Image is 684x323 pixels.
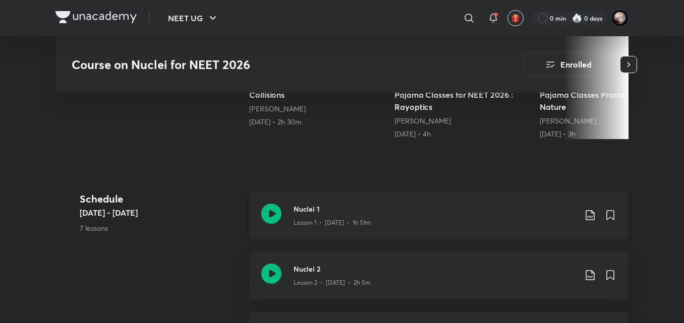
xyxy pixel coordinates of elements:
h5: [DATE] - [DATE] [80,207,241,219]
div: Anupam Upadhayay [540,116,677,126]
h5: Pajama Classes Practice Dual Nature [540,89,677,113]
button: avatar [507,10,524,26]
button: Enrolled [524,52,612,77]
div: Anupam Upadhayay [394,116,532,126]
p: 7 lessons [80,223,241,233]
img: avatar [511,14,520,23]
a: Nuclei 2Lesson 2 • [DATE] • 2h 5m [249,251,629,311]
img: streak [572,13,582,23]
button: NEET UG [162,8,225,28]
h3: Nuclei 2 [294,264,576,274]
a: [PERSON_NAME] [540,116,596,125]
p: Lesson 1 • [DATE] • 1h 51m [294,218,371,227]
h3: Nuclei 1 [294,204,576,214]
a: [PERSON_NAME] [249,104,306,113]
h3: Course on Nuclei for NEET 2026 [72,57,467,72]
img: Company Logo [55,11,137,23]
h5: Pajama Classes for NEET 2026 : Rayoptics [394,89,532,113]
a: Company Logo [55,11,137,26]
h4: Schedule [80,191,241,207]
h5: Collisions [249,89,386,101]
p: Lesson 2 • [DATE] • 2h 5m [294,278,371,287]
div: 30th May • 4h [394,129,532,139]
a: [PERSON_NAME] [394,116,451,125]
div: 21st Jun • 3h [540,129,677,139]
div: 6th Apr • 2h 30m [249,117,386,127]
img: Swarit [611,10,629,27]
div: Anupam Upadhayay [249,104,386,114]
a: Nuclei 1Lesson 1 • [DATE] • 1h 51m [249,191,629,251]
